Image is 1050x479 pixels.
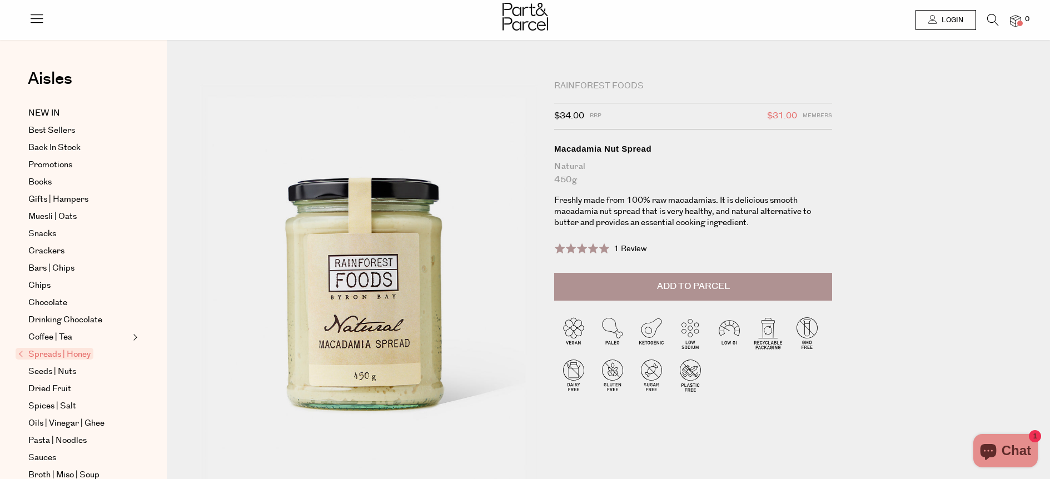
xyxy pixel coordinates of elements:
span: Promotions [28,158,72,172]
a: Muesli | Oats [28,210,130,223]
span: Snacks [28,227,56,241]
span: Sauces [28,451,56,465]
span: Dried Fruit [28,382,71,396]
img: P_P-ICONS-Live_Bec_V11_Recyclable_Packaging.svg [749,313,788,352]
span: Books [28,176,52,189]
span: Aisles [28,67,72,91]
div: Natural 450g [554,160,832,187]
a: 0 [1010,15,1021,27]
span: Seeds | Nuts [28,365,76,378]
span: Gifts | Hampers [28,193,88,206]
span: RRP [590,109,601,123]
span: Muesli | Oats [28,210,77,223]
span: Chocolate [28,296,67,310]
span: Chips [28,279,51,292]
a: Spreads | Honey [18,348,130,361]
a: Aisles [28,71,72,98]
span: Spices | Salt [28,400,76,413]
span: Login [939,16,963,25]
a: Chocolate [28,296,130,310]
span: $31.00 [767,109,797,123]
span: 0 [1022,14,1032,24]
inbox-online-store-chat: Shopify online store chat [970,434,1041,470]
a: Books [28,176,130,189]
a: Crackers [28,245,130,258]
span: Drinking Chocolate [28,313,102,327]
span: $34.00 [554,109,584,123]
a: Login [915,10,976,30]
a: Pasta | Noodles [28,434,130,447]
img: P_P-ICONS-Live_Bec_V11_Vegan.svg [554,313,593,352]
a: Coffee | Tea [28,331,130,344]
a: Seeds | Nuts [28,365,130,378]
img: P_P-ICONS-Live_Bec_V11_Low_Gi.svg [710,313,749,352]
span: Add to Parcel [657,280,730,293]
a: Gifts | Hampers [28,193,130,206]
button: Add to Parcel [554,273,832,301]
a: NEW IN [28,107,130,120]
span: Members [803,109,832,123]
img: P_P-ICONS-Live_Bec_V11_Low_Sodium.svg [671,313,710,352]
span: Pasta | Noodles [28,434,87,447]
a: Bars | Chips [28,262,130,275]
img: P_P-ICONS-Live_Bec_V11_Gluten_Free.svg [593,356,632,395]
a: Back In Stock [28,141,130,154]
a: Drinking Chocolate [28,313,130,327]
span: Best Sellers [28,124,75,137]
a: Chips [28,279,130,292]
img: P_P-ICONS-Live_Bec_V11_Plastic_Free.svg [671,356,710,395]
img: Part&Parcel [502,3,548,31]
img: P_P-ICONS-Live_Bec_V11_Ketogenic.svg [632,313,671,352]
span: Coffee | Tea [28,331,72,344]
a: Sauces [28,451,130,465]
span: Crackers [28,245,64,258]
a: Promotions [28,158,130,172]
span: Oils | Vinegar | Ghee [28,417,104,430]
a: Oils | Vinegar | Ghee [28,417,130,430]
a: Spices | Salt [28,400,130,413]
div: Rainforest Foods [554,81,832,92]
span: Spreads | Honey [16,348,93,360]
img: P_P-ICONS-Live_Bec_V11_Paleo.svg [593,313,632,352]
img: P_P-ICONS-Live_Bec_V11_GMO_Free.svg [788,313,827,352]
span: 1 Review [614,243,647,255]
img: P_P-ICONS-Live_Bec_V11_Dairy_Free.svg [554,356,593,395]
span: Back In Stock [28,141,81,154]
a: Dried Fruit [28,382,130,396]
p: Freshly made from 100% raw macadamias. It is delicious smooth macadamia nut spread that is very h... [554,195,832,228]
a: Best Sellers [28,124,130,137]
span: Bars | Chips [28,262,74,275]
button: Expand/Collapse Coffee | Tea [130,331,138,344]
span: NEW IN [28,107,60,120]
div: Macadamia Nut Spread [554,143,832,154]
img: P_P-ICONS-Live_Bec_V11_Sugar_Free.svg [632,356,671,395]
a: Snacks [28,227,130,241]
